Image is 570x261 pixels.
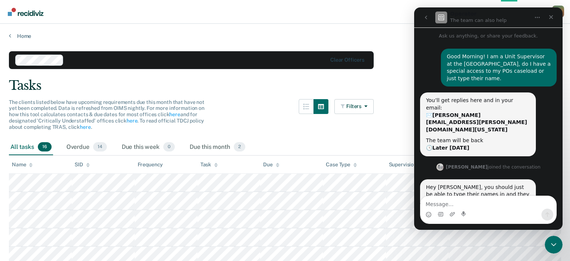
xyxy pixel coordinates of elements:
div: Due this month2 [188,139,247,156]
span: 0 [163,142,175,152]
a: here [127,118,137,124]
button: Upload attachment [35,204,41,210]
span: 2 [234,142,245,152]
div: Overdue14 [65,139,108,156]
button: Emoji picker [12,204,17,210]
div: SID [75,162,90,168]
div: Tasks [9,78,561,93]
a: Home [9,33,561,39]
button: Send a message… [127,201,139,213]
div: Hey [PERSON_NAME], you should just be able to type their names in and they should pop up! Let me ... [6,172,122,210]
div: Supervision Level [389,162,438,168]
div: Case Type [326,162,357,168]
img: Recidiviz [8,8,43,16]
iframe: Intercom live chat [414,7,563,230]
span: The clients listed below have upcoming requirements due this month that have not yet been complet... [9,99,204,130]
textarea: Message… [6,189,142,201]
button: Start recording [47,204,53,210]
div: Clear officers [330,57,364,63]
div: Due [263,162,279,168]
div: Task [200,162,218,168]
div: Hey [PERSON_NAME], you should just be able to type their names in and they should pop up! Let me ... [12,176,116,205]
button: Profile dropdown button [552,6,564,17]
a: here [169,111,180,117]
button: Filters [334,99,374,114]
a: here [80,124,91,130]
div: Due this week0 [120,139,176,156]
div: Kim says… [6,172,142,226]
div: Name [12,162,33,168]
div: All tasks16 [9,139,53,156]
span: 14 [93,142,107,152]
div: S V [552,6,564,17]
span: 16 [38,142,52,152]
button: Gif picker [23,204,29,210]
div: Frequency [138,162,163,168]
iframe: Intercom live chat [545,236,563,254]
